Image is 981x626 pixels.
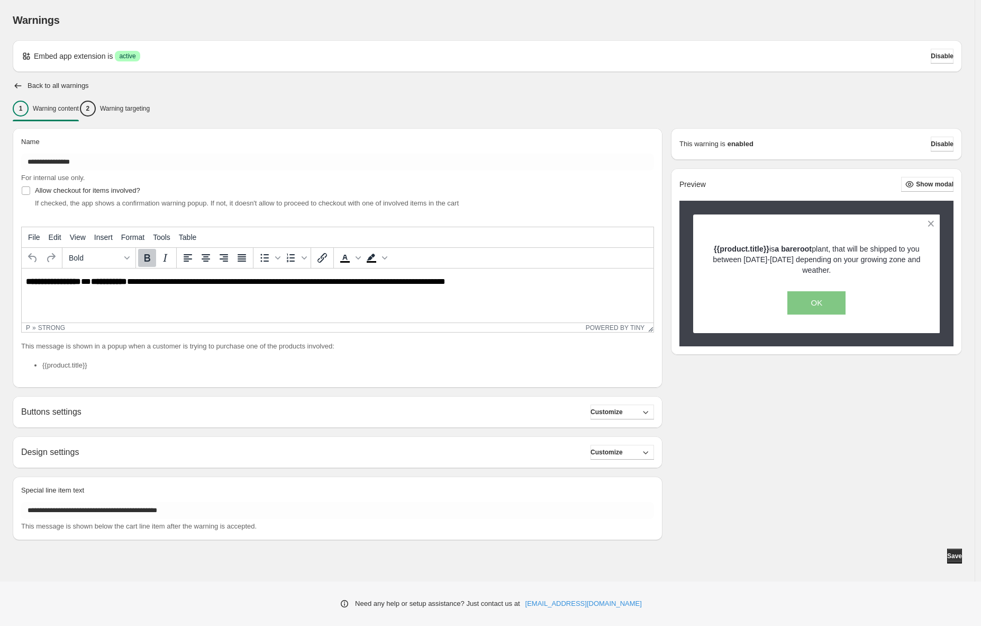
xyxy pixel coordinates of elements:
a: [EMAIL_ADDRESS][DOMAIN_NAME] [525,598,642,609]
button: Align left [179,249,197,267]
button: Customize [591,405,654,419]
div: Resize [644,323,653,332]
span: Disable [931,140,953,148]
div: strong [38,324,65,332]
button: OK [787,291,846,315]
span: Table [179,233,196,242]
p: Warning targeting [100,104,150,113]
span: If checked, the app shows a confirmation warning popup. If not, it doesn't allow to proceed to ch... [35,199,459,207]
div: » [32,324,36,332]
button: Formats [65,249,133,267]
button: Justify [233,249,251,267]
h2: Design settings [21,447,79,457]
span: Bold [69,254,121,262]
button: Show modal [901,177,953,192]
a: Powered by Tiny [586,324,645,332]
p: Embed app extension is [34,51,113,61]
div: p [26,324,30,332]
span: Show modal [916,180,953,189]
strong: enabled [728,139,753,149]
div: Bullet list [256,249,282,267]
span: Customize [591,448,623,457]
button: 2Warning targeting [80,97,150,120]
span: Edit [49,233,61,242]
span: Insert [94,233,113,242]
span: Disable [931,52,953,60]
button: Undo [24,249,42,267]
span: Customize [591,408,623,416]
button: Disable [931,137,953,151]
span: Format [121,233,144,242]
button: Align right [215,249,233,267]
button: Save [947,549,962,564]
h2: Buttons settings [21,407,81,417]
div: Text color [336,249,362,267]
h2: Preview [679,180,706,189]
span: Save [947,552,962,560]
span: For internal use only. [21,174,85,182]
div: 2 [80,101,96,117]
div: Background color [362,249,389,267]
span: File [28,233,40,242]
p: This message is shown in a popup when a customer is trying to purchase one of the products involved: [21,341,654,352]
span: This message is shown below the cart line item after the warning is accepted. [21,522,257,530]
li: {{product.title}} [42,360,654,371]
div: Numbered list [282,249,308,267]
button: Align center [197,249,215,267]
button: Insert/edit link [313,249,331,267]
button: Disable [931,49,953,64]
span: Warnings [13,14,60,26]
span: Special line item text [21,486,84,494]
span: active [119,52,135,60]
span: Tools [153,233,170,242]
iframe: Rich Text Area [22,269,653,323]
button: Italic [156,249,174,267]
h2: Back to all warnings [28,82,89,90]
button: Bold [138,249,156,267]
strong: a bareroot [775,245,812,253]
p: This warning is [679,139,725,149]
span: View [70,233,86,242]
p: Warning content [33,104,79,113]
span: Name [21,138,40,146]
p: is plant, that will be shipped to you between [DATE]-[DATE] depending on your growing zone and we... [712,244,922,275]
button: Customize [591,445,654,460]
button: Redo [42,249,60,267]
div: 1 [13,101,29,117]
span: Allow checkout for items involved? [35,186,140,194]
strong: {{product.title}} [714,245,769,253]
button: 1Warning content [13,97,79,120]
